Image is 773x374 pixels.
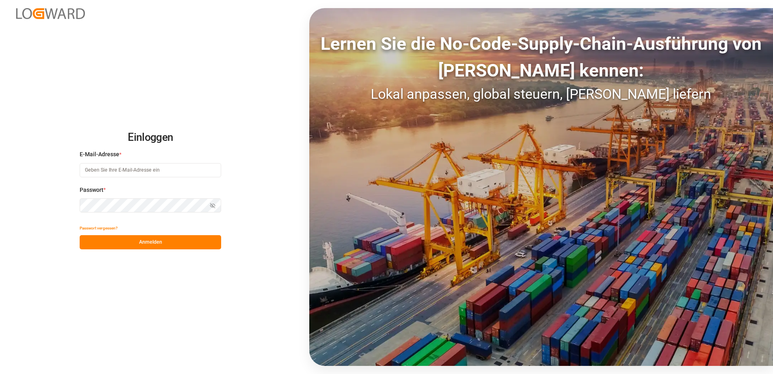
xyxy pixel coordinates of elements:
[80,186,103,194] span: Passwort
[80,163,221,177] input: Geben Sie Ihre E-Mail-Adresse ein
[80,150,119,159] span: E-Mail-Adresse
[309,30,773,84] div: Lernen Sie die No-Code-Supply-Chain-Ausführung von [PERSON_NAME] kennen:
[309,84,773,104] div: Lokal anpassen, global steuern, [PERSON_NAME] liefern
[80,221,118,235] button: Passwort vergessen?
[16,8,85,19] img: Logward_new_orange.png
[80,125,221,151] h2: Einloggen
[80,235,221,249] button: Anmelden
